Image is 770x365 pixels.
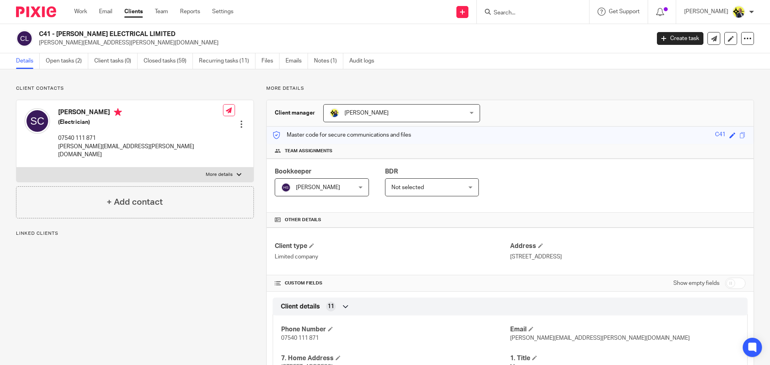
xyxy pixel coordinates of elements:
h3: Client manager [275,109,315,117]
h4: 7. Home Address [281,354,510,363]
h4: CUSTOM FIELDS [275,280,510,286]
img: Dan-Starbridge%20(1).jpg [732,6,745,18]
a: Team [155,8,168,16]
span: Team assignments [285,148,332,154]
a: Closed tasks (59) [144,53,193,69]
span: [PERSON_NAME] [296,185,340,190]
h4: Client type [275,242,510,250]
a: Work [74,8,87,16]
label: Show empty fields [673,279,719,287]
h5: (Electrician) [58,118,223,126]
p: [PERSON_NAME][EMAIL_ADDRESS][PERSON_NAME][DOMAIN_NAME] [58,143,223,159]
img: Pixie [16,6,56,17]
p: [STREET_ADDRESS] [510,253,746,261]
span: Other details [285,217,321,223]
a: Notes (1) [314,53,343,69]
span: [PERSON_NAME] [344,110,389,116]
a: Open tasks (2) [46,53,88,69]
a: Reports [180,8,200,16]
h4: [PERSON_NAME] [58,108,223,118]
a: Files [261,53,280,69]
img: svg%3E [16,30,33,47]
span: Not selected [391,185,424,190]
h4: Address [510,242,746,250]
h4: 1. Title [510,354,739,363]
h2: C41 - [PERSON_NAME] ELECTRICAL LIMITED [39,30,524,38]
p: Client contacts [16,85,254,92]
span: Bookkeeper [275,168,312,175]
p: [PERSON_NAME][EMAIL_ADDRESS][PERSON_NAME][DOMAIN_NAME] [39,39,645,47]
i: Primary [114,108,122,116]
h4: + Add contact [107,196,163,208]
img: svg%3E [24,108,50,134]
a: Details [16,53,40,69]
a: Create task [657,32,703,45]
p: Master code for secure communications and files [273,131,411,139]
span: Get Support [609,9,640,14]
p: [PERSON_NAME] [684,8,728,16]
span: Client details [281,302,320,311]
p: Linked clients [16,230,254,237]
span: [PERSON_NAME][EMAIL_ADDRESS][PERSON_NAME][DOMAIN_NAME] [510,335,690,341]
span: 11 [328,302,334,311]
span: 07540 111 871 [281,335,319,341]
p: Limited company [275,253,510,261]
a: Emails [286,53,308,69]
h4: Phone Number [281,325,510,334]
p: More details [206,171,233,178]
div: C41 [715,131,725,140]
a: Settings [212,8,233,16]
h4: Email [510,325,739,334]
a: Clients [124,8,143,16]
a: Email [99,8,112,16]
a: Client tasks (0) [94,53,138,69]
img: Bobo-Starbridge%201.jpg [330,108,339,118]
p: 07540 111 871 [58,134,223,142]
img: svg%3E [281,183,291,192]
a: Audit logs [349,53,380,69]
span: BDR [385,168,398,175]
a: Recurring tasks (11) [199,53,255,69]
p: More details [266,85,754,92]
input: Search [493,10,565,17]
